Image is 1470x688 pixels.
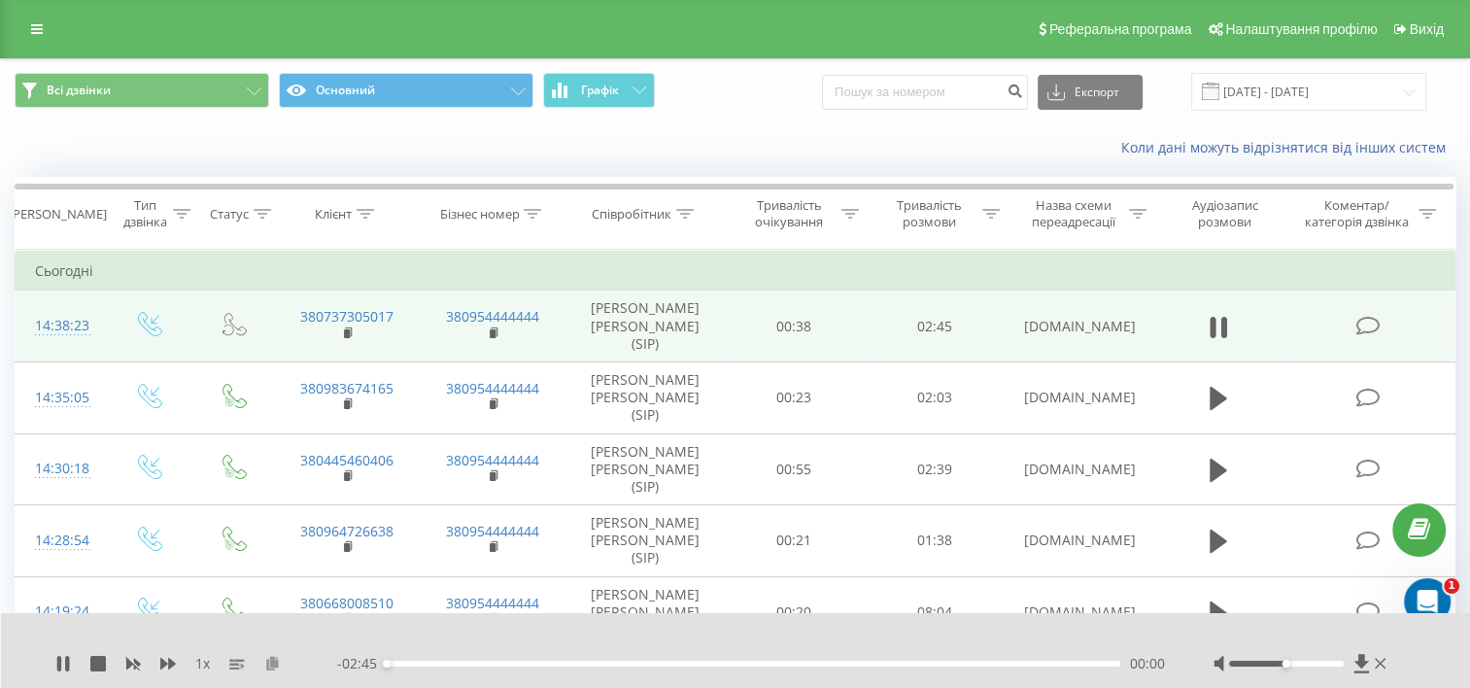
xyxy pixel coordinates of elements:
button: Графік [543,73,655,108]
td: [PERSON_NAME] [PERSON_NAME] (SIP) [566,576,724,648]
div: Тривалість очікування [741,197,838,230]
td: [PERSON_NAME] [PERSON_NAME] (SIP) [566,433,724,505]
div: Тривалість розмови [881,197,977,230]
div: 14:38:23 [35,307,85,345]
div: Назва схеми переадресації [1022,197,1124,230]
a: 380954444444 [446,594,539,612]
td: 00:23 [724,361,865,433]
div: Тип дзвінка [122,197,168,230]
a: Коли дані можуть відрізнятися вiд інших систем [1121,138,1455,156]
td: 08:04 [864,576,1005,648]
a: 380954444444 [446,307,539,326]
button: Всі дзвінки [15,73,269,108]
div: Статус [210,206,249,223]
td: Сьогодні [16,252,1455,291]
span: Графік [581,84,619,97]
button: Основний [279,73,533,108]
td: [PERSON_NAME] [PERSON_NAME] (SIP) [566,361,724,433]
iframe: Intercom live chat [1404,578,1451,625]
div: 14:19:24 [35,593,85,631]
a: 380954444444 [446,451,539,469]
div: [PERSON_NAME] [9,206,107,223]
td: [PERSON_NAME] [PERSON_NAME] (SIP) [566,505,724,577]
td: 01:38 [864,505,1005,577]
span: Реферальна програма [1049,21,1192,37]
div: Accessibility label [1282,660,1290,668]
span: 00:00 [1130,654,1165,673]
td: [DOMAIN_NAME] [1005,576,1150,648]
a: 380983674165 [300,379,393,397]
button: Експорт [1038,75,1143,110]
td: [DOMAIN_NAME] [1005,291,1150,362]
td: 02:45 [864,291,1005,362]
div: Бізнес номер [439,206,519,223]
span: 1 [1444,578,1459,594]
div: 14:28:54 [35,522,85,560]
input: Пошук за номером [822,75,1028,110]
a: 380668008510 [300,594,393,612]
span: - 02:45 [337,654,387,673]
td: 02:39 [864,433,1005,505]
div: Співробітник [592,206,671,223]
span: Налаштування профілю [1225,21,1377,37]
div: 14:30:18 [35,450,85,488]
a: 380737305017 [300,307,393,326]
span: Всі дзвінки [47,83,111,98]
td: [DOMAIN_NAME] [1005,505,1150,577]
td: [PERSON_NAME] [PERSON_NAME] (SIP) [566,291,724,362]
td: [DOMAIN_NAME] [1005,361,1150,433]
a: 380954444444 [446,522,539,540]
td: 02:03 [864,361,1005,433]
a: 380445460406 [300,451,393,469]
div: Клієнт [315,206,352,223]
td: 00:20 [724,576,865,648]
td: [DOMAIN_NAME] [1005,433,1150,505]
span: 1 x [195,654,210,673]
div: 14:35:05 [35,379,85,417]
div: Аудіозапис розмови [1169,197,1282,230]
td: 00:55 [724,433,865,505]
div: Коментар/категорія дзвінка [1300,197,1414,230]
div: Accessibility label [383,660,391,668]
td: 00:38 [724,291,865,362]
a: 380964726638 [300,522,393,540]
td: 00:21 [724,505,865,577]
a: 380954444444 [446,379,539,397]
span: Вихід [1410,21,1444,37]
